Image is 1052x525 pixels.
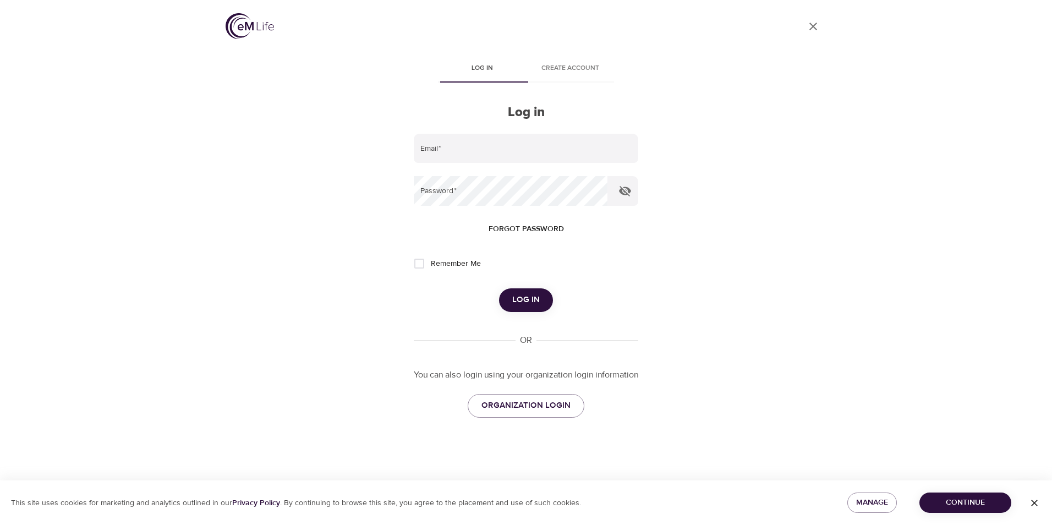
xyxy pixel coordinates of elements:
span: Forgot password [489,222,564,236]
p: You can also login using your organization login information [414,369,638,381]
span: Log in [512,293,540,307]
button: Forgot password [484,219,568,239]
span: Remember Me [431,258,481,270]
span: Create account [533,63,607,74]
div: disabled tabs example [414,56,638,83]
span: Manage [856,496,888,510]
a: ORGANIZATION LOGIN [468,394,584,417]
a: Privacy Policy [232,498,280,508]
button: Manage [847,493,897,513]
button: Log in [499,288,553,311]
div: OR [516,334,536,347]
h2: Log in [414,105,638,121]
button: Continue [919,493,1011,513]
span: Continue [928,496,1002,510]
a: close [800,13,826,40]
img: logo [226,13,274,39]
span: Log in [445,63,519,74]
span: ORGANIZATION LOGIN [481,398,571,413]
